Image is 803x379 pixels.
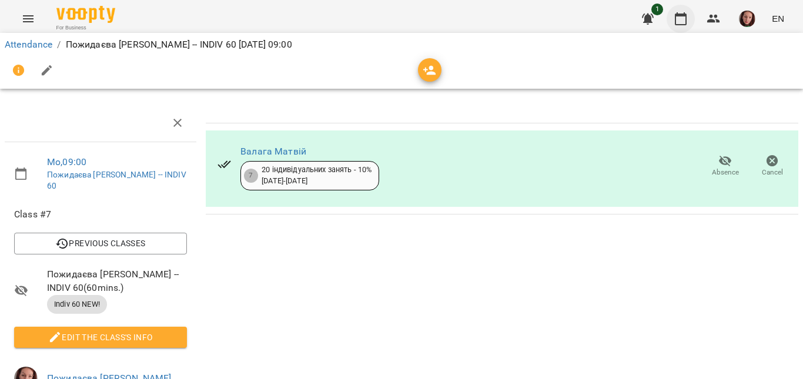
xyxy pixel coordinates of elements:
[651,4,663,15] span: 1
[47,299,107,310] span: Indiv 60 NEW!
[24,236,178,250] span: Previous Classes
[244,169,258,183] div: 7
[767,8,789,29] button: EN
[14,207,187,222] span: Class #7
[702,150,749,183] button: Absence
[14,5,42,33] button: Menu
[5,38,798,52] nav: breadcrumb
[749,150,796,183] button: Cancel
[712,167,739,177] span: Absence
[57,38,61,52] li: /
[739,11,755,27] img: 09dce9ce98c38e7399589cdc781be319.jpg
[5,39,52,50] a: Attendance
[66,38,292,52] p: Пожидаєва [PERSON_NAME] -- INDIV 60 [DATE] 09:00
[47,170,186,191] a: Пожидаєва [PERSON_NAME] -- INDIV 60
[56,24,115,32] span: For Business
[47,156,86,167] a: Mo , 09:00
[14,327,187,348] button: Edit the class's Info
[240,146,306,157] a: Валага Матвій
[772,12,784,25] span: EN
[47,267,187,295] span: Пожидаєва [PERSON_NAME] -- INDIV 60 ( 60 mins. )
[262,165,372,186] div: 20 індивідуальних занять - 10% [DATE] - [DATE]
[762,167,783,177] span: Cancel
[14,233,187,254] button: Previous Classes
[24,330,178,344] span: Edit the class's Info
[56,6,115,23] img: Voopty Logo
